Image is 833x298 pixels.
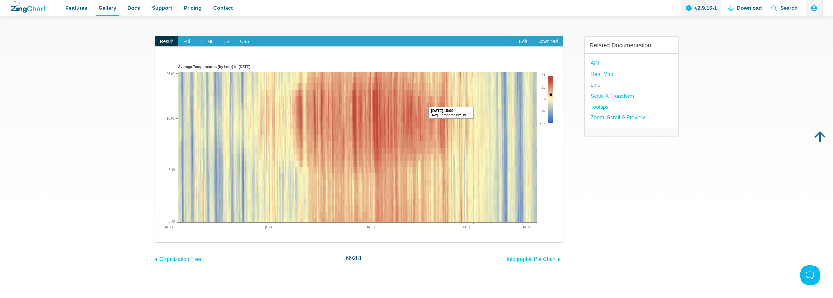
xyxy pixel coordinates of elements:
a: ZingChart Logo. Click to return to the homepage [11,1,48,13]
span: Contact [213,4,233,12]
a: Heat Map [591,70,613,79]
a: API [591,59,599,68]
div: ​ [155,46,563,242]
span: Organization Tree [159,256,201,262]
a: Organization Tree [155,253,201,264]
iframe: Toggle Customer Support [800,265,820,285]
span: Docs [127,4,140,12]
span: CSS [235,36,255,47]
a: Download [532,36,563,47]
a: Tooltips [591,102,608,111]
span: 281 [353,255,362,261]
a: Edit [514,36,532,47]
a: Line [591,80,601,89]
span: Support [152,4,172,12]
span: 66 [346,255,352,261]
a: Zoom, Scroll & Preview [591,113,645,122]
span: JS [219,36,235,47]
span: Pricing [184,4,201,12]
span: Result [155,36,178,47]
span: Gallery [99,4,116,12]
a: scale-x transform [591,92,634,100]
span: Full [178,36,196,47]
a: Infographic Pie Chart [507,253,563,264]
span: / [346,254,362,263]
span: Infographic Pie Chart [507,256,556,262]
span: Features [65,4,87,12]
span: HTML [196,36,219,47]
h3: Related Documentation: [590,42,673,49]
